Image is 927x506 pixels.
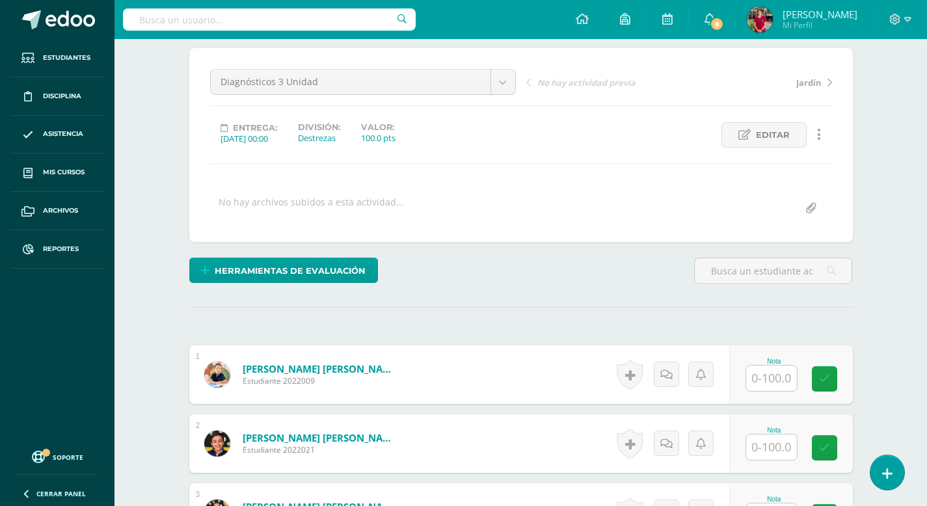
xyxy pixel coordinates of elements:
input: 0-100.0 [746,434,797,460]
img: 2ec719e16967063243a19f415d4928e5.png [204,431,230,457]
a: Diagnósticos 3 Unidad [211,70,515,94]
a: Herramientas de evaluación [189,258,378,283]
div: [DATE] 00:00 [221,133,277,144]
span: Herramientas de evaluación [215,259,366,283]
img: ca5a5a9677dd446ab467438bb47c19de.png [747,7,773,33]
a: [PERSON_NAME] [PERSON_NAME] [243,431,399,444]
a: Archivos [10,192,104,230]
a: Disciplina [10,77,104,116]
div: No hay archivos subidos a esta actividad... [219,196,404,221]
a: Estudiantes [10,39,104,77]
span: Mi Perfil [783,20,857,31]
label: Valor: [361,122,396,132]
div: Destrezas [298,132,340,144]
span: Editar [756,123,790,147]
a: Reportes [10,230,104,269]
div: Nota [746,427,803,434]
span: Jardín [796,77,821,88]
a: Asistencia [10,116,104,154]
label: División: [298,122,340,132]
span: Archivos [43,206,78,216]
span: Estudiantes [43,53,90,63]
input: Busca un estudiante aquí... [695,258,852,284]
div: 100.0 pts [361,132,396,144]
input: Busca un usuario... [123,8,416,31]
span: 8 [710,17,724,31]
span: Disciplina [43,91,81,101]
span: Reportes [43,244,79,254]
div: Nota [746,358,803,365]
img: 295b82f8adc0d639fdefb06604a8e20a.png [204,362,230,388]
span: [PERSON_NAME] [783,8,857,21]
span: Mis cursos [43,167,85,178]
span: Estudiante 2022021 [243,444,399,455]
span: Asistencia [43,129,83,139]
input: 0-100.0 [746,366,797,391]
a: Soporte [16,447,99,465]
a: Mis cursos [10,153,104,192]
span: No hay actividad previa [537,77,636,88]
span: Entrega: [233,123,277,133]
div: Nota [746,496,803,503]
span: Estudiante 2022009 [243,375,399,386]
span: Soporte [53,453,83,462]
span: Cerrar panel [36,489,86,498]
a: [PERSON_NAME] [PERSON_NAME] [243,362,399,375]
span: Diagnósticos 3 Unidad [221,70,481,94]
a: Jardín [679,75,832,88]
